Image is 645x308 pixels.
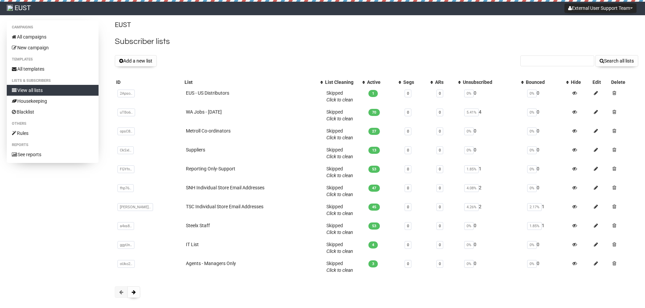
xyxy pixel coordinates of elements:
span: 47 [368,185,380,192]
th: Bounced: No sort applied, activate to apply an ascending sort [524,77,570,87]
th: Edit: No sort applied, sorting is disabled [591,77,610,87]
a: Click to clean [326,173,353,178]
a: Click to clean [326,135,353,140]
span: a4xs8.. [117,222,134,230]
a: 0 [439,262,441,266]
div: List Cleaning [325,79,359,86]
span: 45 [368,204,380,211]
td: 1 [524,200,570,219]
td: 2 [461,200,524,219]
span: 0% [464,260,474,268]
span: Skipped [326,128,353,140]
div: Segs [403,79,427,86]
button: External User Support Team [564,3,637,13]
span: Skipped [326,185,353,197]
a: Metroll Co-ordinators [186,128,231,134]
span: 13 [368,147,380,154]
td: 0 [524,238,570,257]
div: Bounced [526,79,563,86]
a: EUS - US Distributors [186,90,229,96]
button: Search all lists [595,55,638,67]
a: IT List [186,242,199,247]
a: Click to clean [326,230,353,235]
span: 2Apso.. [117,90,135,97]
li: Others [7,120,99,128]
span: 4 [368,241,378,248]
span: 53 [368,222,380,230]
a: 0 [439,91,441,96]
td: 1 [461,163,524,182]
a: 0 [439,205,441,209]
a: Reporting Only-Support [186,166,235,171]
span: 27 [368,128,380,135]
a: 0 [407,243,409,247]
a: Click to clean [326,248,353,254]
span: Skipped [326,261,353,273]
span: 4.08% [464,184,479,192]
a: 0 [439,243,441,247]
span: Skipped [326,223,353,235]
span: CkSxl.. [117,146,134,154]
span: uTBo6.. [117,109,135,116]
a: 0 [407,129,409,134]
a: Blacklist [7,106,99,117]
div: ARs [435,79,455,86]
td: 2 [461,182,524,200]
span: 53 [368,166,380,173]
a: Click to clean [326,192,353,197]
div: Edit [593,79,608,86]
a: 0 [407,148,409,152]
td: 0 [524,106,570,125]
a: See reports [7,149,99,160]
span: 70 [368,109,380,116]
a: 0 [407,224,409,228]
a: All templates [7,64,99,74]
a: WA Jobs - [DATE] [186,109,222,115]
h2: Subscriber lists [115,35,638,48]
span: 0% [527,127,537,135]
td: 0 [461,219,524,238]
span: Skipped [326,166,353,178]
a: TSC Individual Store Email Addresses [186,204,263,209]
a: Click to clean [326,267,353,273]
a: New campaign [7,42,99,53]
span: 0% [527,90,537,97]
span: 0% [527,146,537,154]
td: 0 [461,257,524,276]
td: 0 [461,125,524,144]
a: All campaigns [7,31,99,42]
div: Delete [611,79,637,86]
span: 5.41% [464,109,479,116]
a: Click to clean [326,116,353,121]
td: 1 [524,219,570,238]
span: 3 [368,260,378,267]
th: Delete: No sort applied, sorting is disabled [610,77,638,87]
span: FGYfn.. [117,165,134,173]
span: ggyUn.. [117,241,134,249]
th: Unsubscribed: No sort applied, activate to apply an ascending sort [461,77,524,87]
span: 0% [464,127,474,135]
p: EUST [115,20,638,29]
th: List Cleaning: No sort applied, activate to apply an ascending sort [324,77,366,87]
th: ARs: No sort applied, activate to apply an ascending sort [434,77,461,87]
span: 0% [527,184,537,192]
th: List: No sort applied, activate to apply an ascending sort [183,77,324,87]
div: List [185,79,317,86]
a: 0 [439,148,441,152]
span: 0% [464,90,474,97]
a: View all lists [7,85,99,96]
li: Reports [7,141,99,149]
a: 0 [439,129,441,134]
span: 0% [527,165,537,173]
td: 0 [461,87,524,106]
span: 1.85% [464,165,479,173]
a: 0 [407,91,409,96]
div: Hide [571,79,590,86]
li: Campaigns [7,23,99,31]
a: 0 [407,262,409,266]
span: [PERSON_NAME].. [117,203,153,211]
a: Click to clean [326,154,353,159]
td: 0 [461,144,524,163]
a: Agents - Managers Only [186,261,236,266]
a: 0 [407,205,409,209]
